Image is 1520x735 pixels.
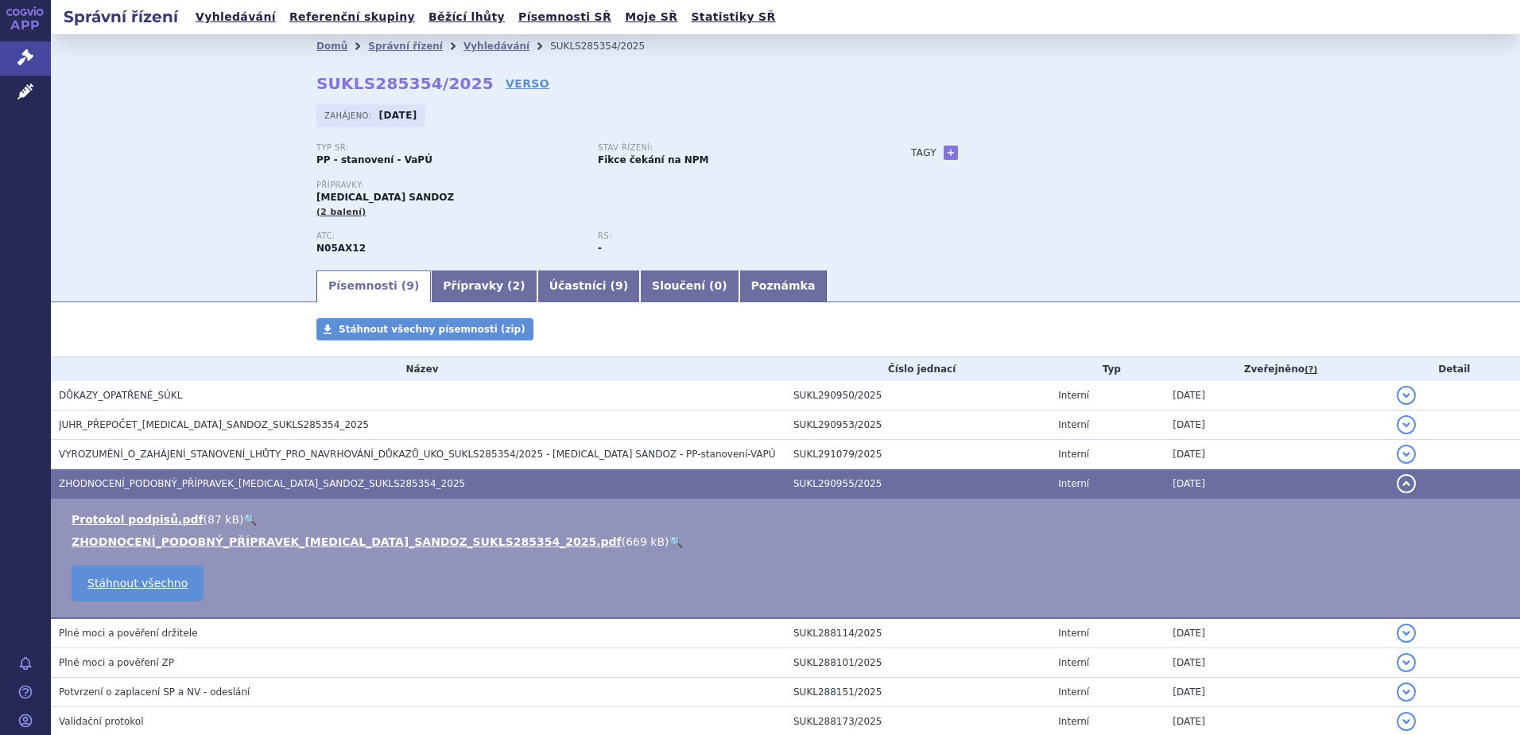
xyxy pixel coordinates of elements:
[316,143,582,153] p: Typ SŘ:
[1165,357,1388,381] th: Zveřejněno
[316,207,366,217] span: (2 balení)
[59,390,182,401] span: DŮKAZY_OPATŘENÉ_SÚKL
[59,419,369,430] span: JUHR_PŘEPOČET_ARIPIPRAZOLE_SANDOZ_SUKLS285354_2025
[739,270,828,302] a: Poznámka
[1165,648,1388,678] td: [DATE]
[1397,386,1416,405] button: detail
[316,318,533,340] a: Stáhnout všechny písemnosti (zip)
[785,381,1050,410] td: SUKL290950/2025
[1165,381,1388,410] td: [DATE]
[59,449,776,460] span: VYROZUMĚNÍ_O_ZAHÁJENÍ_STANOVENÍ_LHŮTY_PRO_NAVRHOVÁNÍ_DŮKAZŮ_UKO_SUKLS285354/2025 - ARIPIPRAZOLE S...
[669,535,683,548] a: 🔍
[316,74,494,93] strong: SUKLS285354/2025
[316,192,454,203] span: [MEDICAL_DATA] SANDOZ
[72,534,1504,550] li: ( )
[72,511,1504,527] li: ( )
[1397,474,1416,493] button: detail
[1165,440,1388,469] td: [DATE]
[379,110,417,121] strong: [DATE]
[1397,624,1416,643] button: detail
[324,109,374,122] span: Zahájeno:
[1397,653,1416,672] button: detail
[316,231,582,241] p: ATC:
[1058,716,1089,727] span: Interní
[59,686,250,698] span: Potvrzení o zaplacení SP a NV - odeslání
[537,270,640,302] a: Účastníci (9)
[1058,628,1089,639] span: Interní
[598,231,863,241] p: RS:
[1058,478,1089,489] span: Interní
[1058,686,1089,698] span: Interní
[1165,618,1388,648] td: [DATE]
[1058,657,1089,668] span: Interní
[1165,410,1388,440] td: [DATE]
[714,279,722,292] span: 0
[243,513,257,526] a: 🔍
[59,657,174,668] span: Plné moci a pověření ZP
[598,143,863,153] p: Stav řízení:
[686,6,780,28] a: Statistiky SŘ
[1397,445,1416,464] button: detail
[368,41,443,52] a: Správní řízení
[620,6,682,28] a: Moje SŘ
[191,6,281,28] a: Vyhledávání
[431,270,537,302] a: Přípravky (2)
[1058,419,1089,430] span: Interní
[1165,469,1388,499] td: [DATE]
[1397,682,1416,702] button: detail
[316,41,347,52] a: Domů
[785,678,1050,707] td: SUKL288151/2025
[424,6,510,28] a: Běžící lhůty
[640,270,739,302] a: Sloučení (0)
[911,143,936,162] h3: Tagy
[598,243,602,254] strong: -
[785,648,1050,678] td: SUKL288101/2025
[1305,364,1317,375] abbr: (?)
[598,154,708,165] strong: Fikce čekání na NPM
[785,618,1050,648] td: SUKL288114/2025
[51,357,785,381] th: Název
[550,34,665,58] li: SUKLS285354/2025
[514,6,616,28] a: Písemnosti SŘ
[59,628,198,639] span: Plné moci a pověření držitele
[785,469,1050,499] td: SUKL290955/2025
[339,324,525,335] span: Stáhnout všechny písemnosti (zip)
[1397,415,1416,434] button: detail
[785,410,1050,440] td: SUKL290953/2025
[615,279,623,292] span: 9
[406,279,414,292] span: 9
[785,440,1050,469] td: SUKL291079/2025
[285,6,420,28] a: Referenční skupiny
[463,41,529,52] a: Vyhledávání
[207,513,239,526] span: 87 kB
[316,243,366,254] strong: ARIPIPRAZOL
[944,146,958,160] a: +
[72,513,204,526] a: Protokol podpisů.pdf
[316,181,879,190] p: Přípravky:
[1058,449,1089,460] span: Interní
[72,535,622,548] a: ZHODNOCENÍ_PODOBNÝ_PŘÍPRAVEK_[MEDICAL_DATA]_SANDOZ_SUKLS285354_2025.pdf
[59,478,465,489] span: ZHODNOCENÍ_PODOBNÝ_PŘÍPRAVEK_ARIPIPRAZOLE_SANDOZ_SUKLS285354_2025
[316,154,432,165] strong: PP - stanovení - VaPÚ
[513,279,521,292] span: 2
[1050,357,1165,381] th: Typ
[59,716,144,727] span: Validační protokol
[1058,390,1089,401] span: Interní
[506,76,549,91] a: VERSO
[72,566,204,601] a: Stáhnout všechno
[626,535,665,548] span: 669 kB
[1389,357,1520,381] th: Detail
[785,357,1050,381] th: Číslo jednací
[51,6,191,28] h2: Správní řízení
[1165,678,1388,707] td: [DATE]
[1397,712,1416,731] button: detail
[316,270,431,302] a: Písemnosti (9)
